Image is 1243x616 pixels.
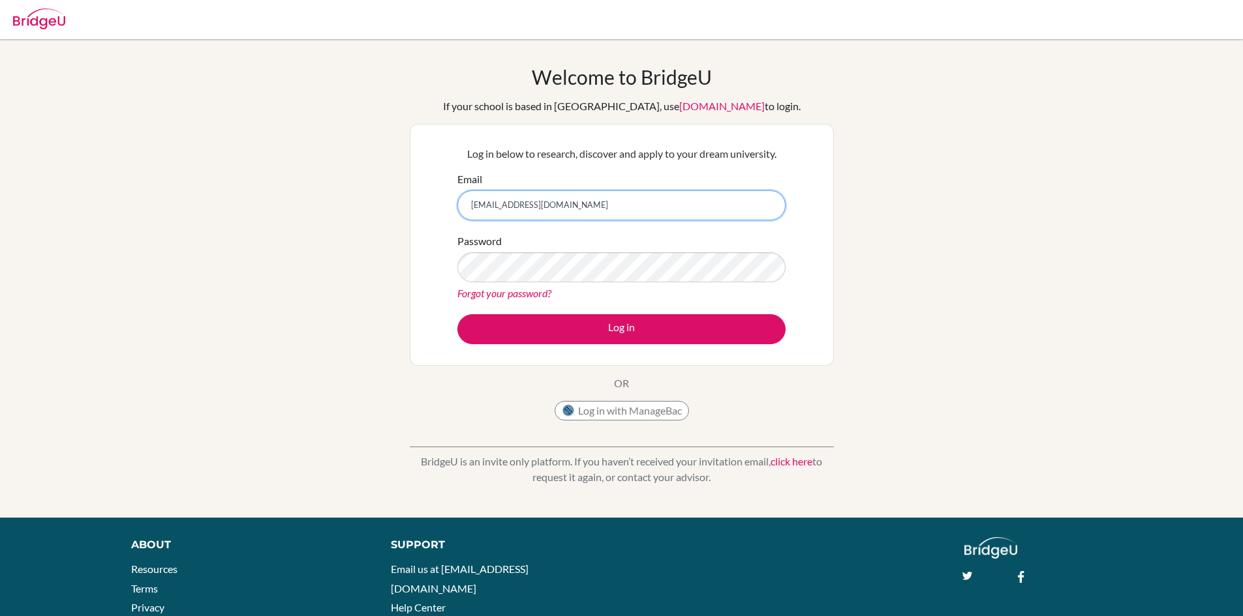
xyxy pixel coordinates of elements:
a: Email us at [EMAIL_ADDRESS][DOMAIN_NAME] [391,563,529,594]
p: BridgeU is an invite only platform. If you haven’t received your invitation email, to request it ... [410,454,834,485]
button: Log in with ManageBac [555,401,689,420]
a: Help Center [391,601,446,613]
a: Forgot your password? [457,287,551,299]
label: Password [457,233,502,249]
div: If your school is based in [GEOGRAPHIC_DATA], use to login. [443,98,801,114]
a: Resources [131,563,177,575]
img: Bridge-U [13,8,65,29]
a: Terms [131,582,158,594]
a: click here [771,455,812,467]
label: Email [457,171,482,187]
img: logo_white@2x-f4f0deed5e89b7ecb1c2cc34c3e3d731f90f0f143d5ea2071677605dd97b5244.png [964,537,1017,559]
div: About [131,537,361,553]
h1: Welcome to BridgeU [532,65,712,89]
a: [DOMAIN_NAME] [679,100,765,112]
p: OR [614,375,629,391]
a: Privacy [131,601,164,613]
button: Log in [457,314,786,344]
div: Support [391,537,606,553]
p: Log in below to research, discover and apply to your dream university. [457,146,786,162]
